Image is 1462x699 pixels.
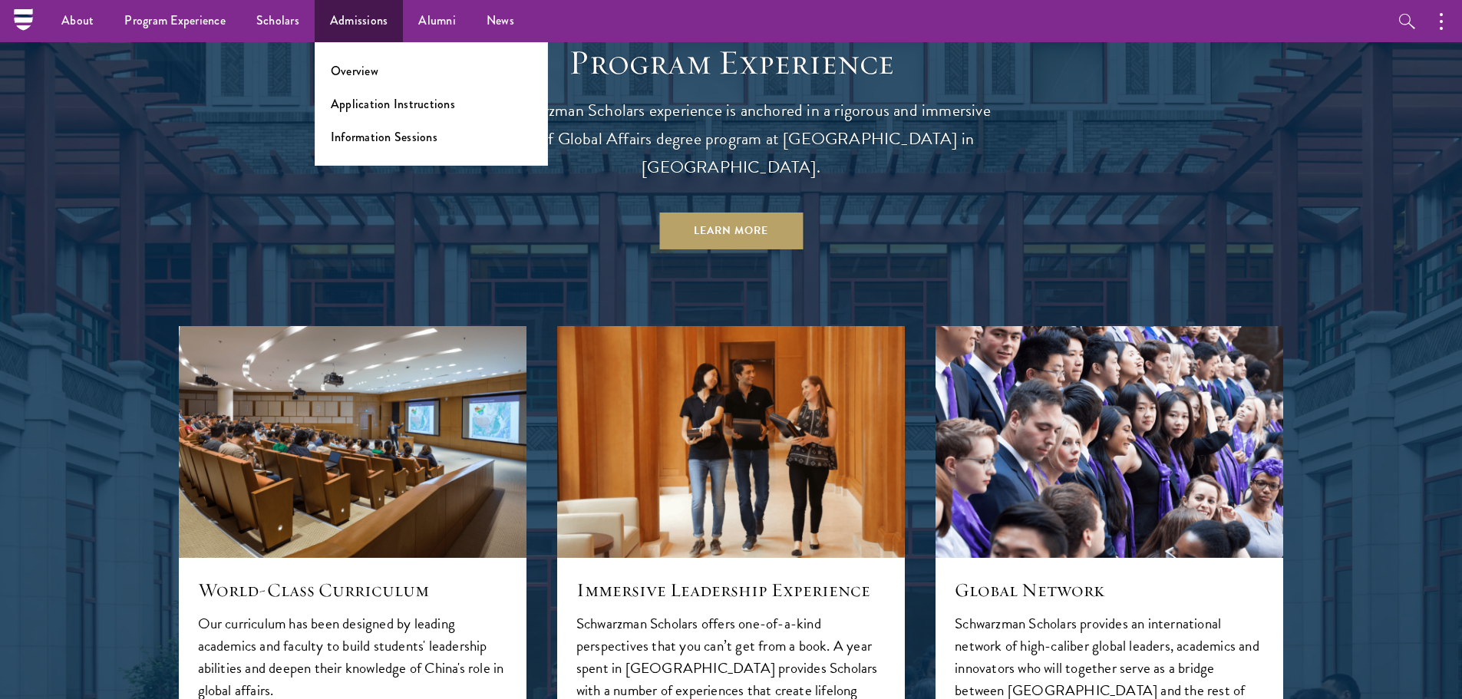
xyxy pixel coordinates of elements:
h5: World-Class Curriculum [198,577,507,603]
a: Overview [331,62,378,80]
p: The Schwarzman Scholars experience is anchored in a rigorous and immersive Master of Global Affai... [455,97,1008,182]
a: Information Sessions [331,128,437,146]
a: Application Instructions [331,95,455,113]
h1: Program Experience [455,41,1008,84]
h5: Global Network [955,577,1264,603]
h5: Immersive Leadership Experience [576,577,886,603]
a: Learn More [659,213,803,249]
